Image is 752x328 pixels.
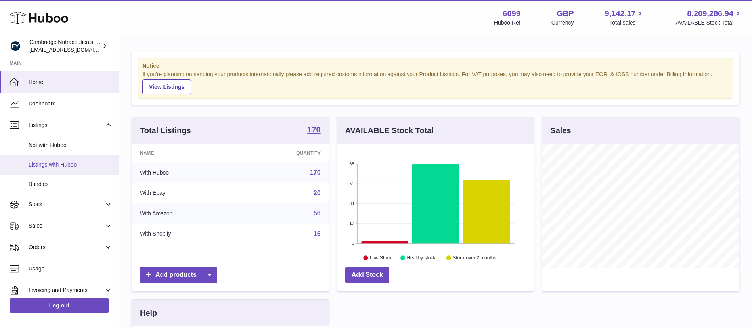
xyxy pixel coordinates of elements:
div: Cambridge Nutraceuticals Ltd [29,38,101,54]
a: 20 [314,190,321,196]
span: Listings with Huboo [29,161,113,169]
span: [EMAIL_ADDRESS][DOMAIN_NAME] [29,46,117,53]
span: 8,209,286.94 [687,8,733,19]
h3: AVAILABLE Stock Total [345,125,434,136]
img: internalAdmin-6099@internal.huboo.com [10,40,21,52]
a: Add Stock [345,267,389,283]
th: Name [132,144,239,162]
span: Stock [29,201,104,208]
a: 16 [314,230,321,237]
td: With Amazon [132,203,239,224]
span: Usage [29,265,113,272]
strong: 170 [307,126,320,134]
text: 0 [352,241,354,246]
a: 170 [307,126,320,135]
span: Bundles [29,180,113,188]
h3: Total Listings [140,125,191,136]
span: Invoicing and Payments [29,286,104,294]
span: Orders [29,244,104,251]
div: Huboo Ref [494,19,520,27]
div: If you're planning on sending your products internationally please add required customs informati... [142,71,729,94]
th: Quantity [239,144,328,162]
a: 9,142.17 Total sales [605,8,645,27]
span: Total sales [609,19,645,27]
strong: 6099 [503,8,520,19]
div: Currency [551,19,574,27]
span: Dashboard [29,100,113,107]
span: Sales [29,222,104,230]
strong: GBP [557,8,574,19]
td: With Huboo [132,162,239,183]
text: 51 [349,181,354,186]
h3: Sales [550,125,571,136]
a: View Listings [142,79,191,94]
text: Stock over 2 months [453,255,496,261]
text: 68 [349,161,354,166]
a: 8,209,286.94 AVAILABLE Stock Total [675,8,742,27]
text: 17 [349,221,354,226]
a: Log out [10,298,109,313]
a: 170 [310,169,321,176]
a: 56 [314,210,321,217]
span: 9,142.17 [605,8,636,19]
strong: Notice [142,62,729,70]
a: Add products [140,267,217,283]
td: With Ebay [132,183,239,203]
span: Not with Huboo [29,142,113,149]
h3: Help [140,308,157,318]
span: Home [29,79,113,86]
span: AVAILABLE Stock Total [675,19,742,27]
text: Healthy stock [407,255,436,261]
td: With Shopify [132,224,239,244]
text: Low Stock [370,255,392,261]
span: Listings [29,121,104,129]
text: 34 [349,201,354,206]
